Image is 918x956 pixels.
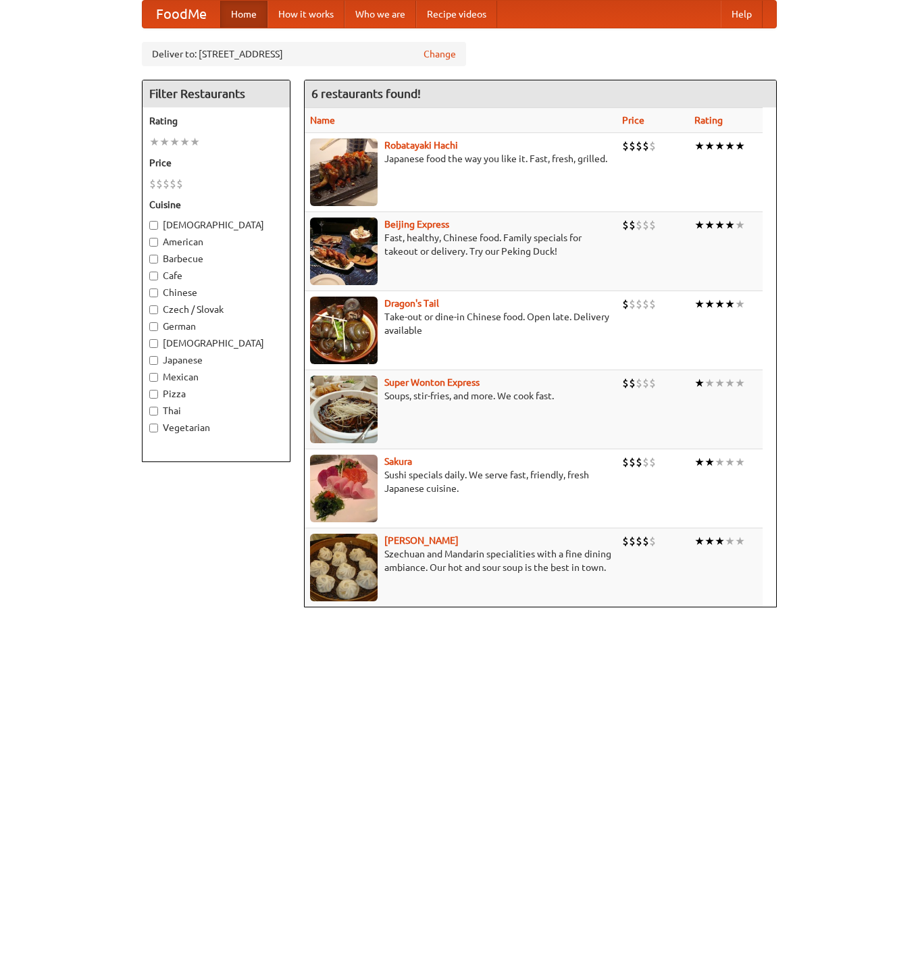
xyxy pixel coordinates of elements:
[149,322,158,331] input: German
[649,139,656,153] li: $
[384,219,449,230] a: Beijing Express
[735,534,745,549] li: ★
[636,297,642,311] li: $
[149,221,158,230] input: [DEMOGRAPHIC_DATA]
[310,115,335,126] a: Name
[384,377,480,388] a: Super Wonton Express
[649,297,656,311] li: $
[384,456,412,467] b: Sakura
[176,176,183,191] li: $
[649,218,656,232] li: $
[310,534,378,601] img: shandong.jpg
[735,218,745,232] li: ★
[694,376,705,391] li: ★
[149,272,158,280] input: Cafe
[629,139,636,153] li: $
[149,134,159,149] li: ★
[267,1,345,28] a: How it works
[715,139,725,153] li: ★
[149,235,283,249] label: American
[149,421,283,434] label: Vegetarian
[149,370,283,384] label: Mexican
[642,218,649,232] li: $
[642,139,649,153] li: $
[149,305,158,314] input: Czech / Slovak
[715,218,725,232] li: ★
[149,156,283,170] h5: Price
[384,535,459,546] a: [PERSON_NAME]
[642,534,649,549] li: $
[149,255,158,263] input: Barbecue
[310,297,378,364] img: dragon.jpg
[149,373,158,382] input: Mexican
[694,297,705,311] li: ★
[156,176,163,191] li: $
[149,114,283,128] h5: Rating
[642,297,649,311] li: $
[143,80,290,107] h4: Filter Restaurants
[159,134,170,149] li: ★
[149,339,158,348] input: [DEMOGRAPHIC_DATA]
[715,376,725,391] li: ★
[149,198,283,211] h5: Cuisine
[636,376,642,391] li: $
[143,1,220,28] a: FoodMe
[384,140,458,151] a: Robatayaki Hachi
[149,238,158,247] input: American
[642,455,649,470] li: $
[149,356,158,365] input: Japanese
[149,407,158,416] input: Thai
[622,455,629,470] li: $
[636,139,642,153] li: $
[163,176,170,191] li: $
[725,139,735,153] li: ★
[310,231,612,258] p: Fast, healthy, Chinese food. Family specials for takeout or delivery. Try our Peking Duck!
[310,310,612,337] p: Take-out or dine-in Chinese food. Open late. Delivery available
[190,134,200,149] li: ★
[622,218,629,232] li: $
[310,139,378,206] img: robatayaki.jpg
[310,455,378,522] img: sakura.jpg
[705,376,715,391] li: ★
[310,547,612,574] p: Szechuan and Mandarin specialities with a fine dining ambiance. Our hot and sour soup is the best...
[310,152,612,166] p: Japanese food the way you like it. Fast, fresh, grilled.
[310,218,378,285] img: beijing.jpg
[416,1,497,28] a: Recipe videos
[642,376,649,391] li: $
[649,534,656,549] li: $
[705,534,715,549] li: ★
[310,376,378,443] img: superwonton.jpg
[694,139,705,153] li: ★
[310,389,612,403] p: Soups, stir-fries, and more. We cook fast.
[694,455,705,470] li: ★
[636,455,642,470] li: $
[629,455,636,470] li: $
[735,376,745,391] li: ★
[149,176,156,191] li: $
[629,297,636,311] li: $
[180,134,190,149] li: ★
[715,455,725,470] li: ★
[735,455,745,470] li: ★
[649,455,656,470] li: $
[705,139,715,153] li: ★
[142,42,466,66] div: Deliver to: [STREET_ADDRESS]
[622,139,629,153] li: $
[705,218,715,232] li: ★
[149,320,283,333] label: German
[384,298,439,309] a: Dragon's Tail
[170,134,180,149] li: ★
[622,376,629,391] li: $
[735,139,745,153] li: ★
[311,87,421,100] ng-pluralize: 6 restaurants found!
[149,424,158,432] input: Vegetarian
[629,534,636,549] li: $
[629,376,636,391] li: $
[694,534,705,549] li: ★
[705,297,715,311] li: ★
[725,534,735,549] li: ★
[715,297,725,311] li: ★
